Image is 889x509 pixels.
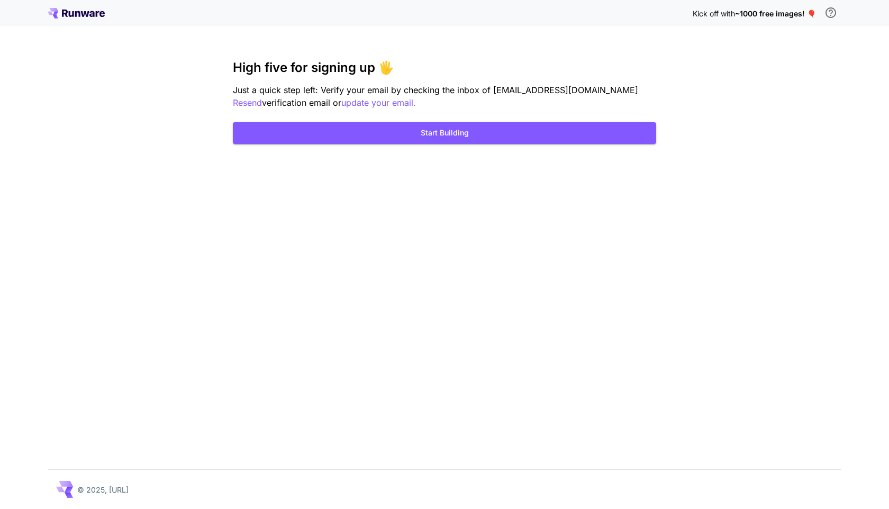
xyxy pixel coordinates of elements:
[77,484,129,495] p: © 2025, [URL]
[233,96,262,110] button: Resend
[262,97,341,108] span: verification email or
[820,2,841,23] button: In order to qualify for free credit, you need to sign up with a business email address and click ...
[341,96,416,110] button: update your email.
[735,9,816,18] span: ~1000 free images! 🎈
[693,9,735,18] span: Kick off with
[233,122,656,144] button: Start Building
[233,85,638,95] span: Just a quick step left: Verify your email by checking the inbox of [EMAIL_ADDRESS][DOMAIN_NAME]
[233,60,656,75] h3: High five for signing up 🖐️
